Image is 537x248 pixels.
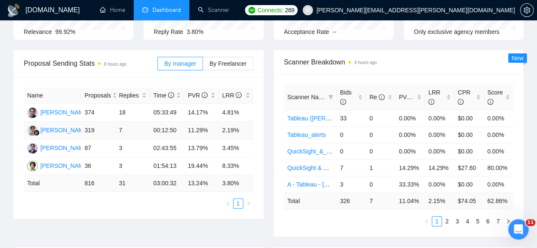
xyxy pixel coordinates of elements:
td: 0.00% [396,126,425,143]
td: 3 [115,139,150,157]
td: 3.80 % [219,175,253,192]
li: 4 [462,216,472,226]
span: Connects: [258,6,283,15]
span: Replies [119,91,140,100]
a: 1 [233,199,243,208]
td: 7 [337,159,366,176]
span: CPR [458,89,470,105]
span: New [512,55,523,61]
td: 02:43:55 [150,139,184,157]
td: 0 [366,143,395,159]
time: 8 hours ago [354,60,377,65]
td: 36 [81,157,115,175]
td: 18 [115,104,150,122]
span: Reply Rate [154,28,183,35]
td: 14.29% [396,159,425,176]
button: right [243,198,253,209]
td: 0 [337,143,366,159]
span: info-circle [236,92,242,98]
a: Tableau_alerts [287,131,326,138]
td: 11.29% [184,122,219,139]
button: setting [520,3,534,17]
time: 8 hours ago [104,62,127,67]
li: 2 [442,216,452,226]
td: 3 [115,157,150,175]
span: Acceptance Rate [284,28,329,35]
span: 269 [285,6,294,15]
td: 319 [81,122,115,139]
td: 374 [81,104,115,122]
li: Next Page [243,198,253,209]
span: By manager [164,60,196,67]
td: 11.04 % [396,192,425,209]
div: [PERSON_NAME] [40,125,89,135]
td: 80.00% [484,159,513,176]
a: 1 [432,217,441,226]
a: searchScanner [198,6,229,14]
a: homeHome [100,6,125,14]
li: 1 [432,216,442,226]
td: 0.00% [484,126,513,143]
span: PVR [399,94,419,100]
a: setting [520,7,534,14]
th: Replies [115,87,150,104]
img: PG [27,143,38,153]
td: 1 [366,159,395,176]
td: 0.00% [425,176,454,192]
a: NS[PERSON_NAME] [27,109,89,115]
span: LRR [222,92,242,99]
span: Scanner Breakdown [284,57,514,67]
td: 0 [337,126,366,143]
a: 7 [493,217,503,226]
img: upwork-logo.png [248,7,255,14]
td: 0 [366,110,395,126]
a: QuickSight_&_Qlik Sense alerts [287,148,371,155]
button: left [223,198,233,209]
button: left [422,216,432,226]
td: 2.15 % [425,192,454,209]
span: Proposal Sending Stats [24,58,157,69]
span: dashboard [142,7,148,13]
span: info-circle [428,99,434,105]
li: Previous Page [422,216,432,226]
span: 11 [526,219,535,226]
a: RG[PERSON_NAME] [27,126,89,133]
span: setting [520,7,533,14]
span: Re [369,94,385,100]
td: 33.33% [396,176,425,192]
td: 0.00% [484,143,513,159]
span: left [424,219,429,224]
li: 1 [233,198,243,209]
td: $0.00 [454,176,484,192]
td: 87 [81,139,115,157]
span: Proposals [84,91,111,100]
td: 326 [337,192,366,209]
td: $0.00 [454,143,484,159]
span: info-circle [379,94,385,100]
a: 6 [483,217,492,226]
a: 2 [442,217,452,226]
span: 99.92% [55,28,75,35]
td: 3 [337,176,366,192]
span: info-circle [458,99,464,105]
td: 816 [81,175,115,192]
td: 0 [366,126,395,143]
th: Name [24,87,81,104]
td: 8.33% [219,157,253,175]
td: 00:12:50 [150,122,184,139]
li: Next Page [503,216,513,226]
a: PG[PERSON_NAME] [27,144,89,151]
span: info-circle [202,92,208,98]
td: 05:33:49 [150,104,184,122]
span: left [225,201,231,206]
div: [PERSON_NAME] [40,161,89,170]
span: Only exclusive agency members [414,28,500,35]
td: 0.00% [396,110,425,126]
td: 14.17% [184,104,219,122]
th: Proposals [81,87,115,104]
span: 3.80% [187,28,204,35]
span: info-circle [413,94,419,100]
img: gigradar-bm.png [34,130,39,136]
span: right [506,219,511,224]
td: 2.19% [219,122,253,139]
